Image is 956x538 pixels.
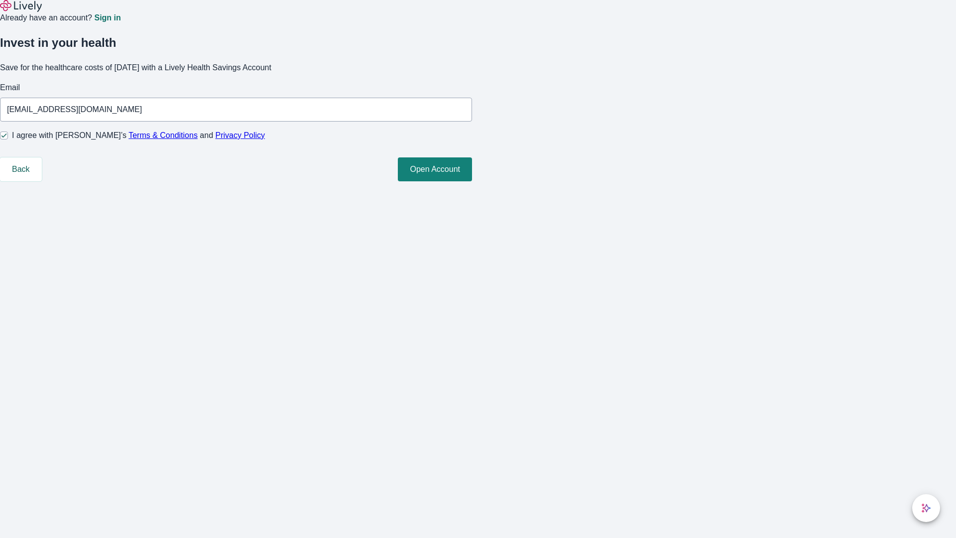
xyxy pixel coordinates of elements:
a: Sign in [94,14,120,22]
button: Open Account [398,157,472,181]
svg: Lively AI Assistant [921,503,931,513]
span: I agree with [PERSON_NAME]’s and [12,130,265,141]
a: Terms & Conditions [128,131,198,139]
button: chat [912,494,940,522]
a: Privacy Policy [216,131,265,139]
